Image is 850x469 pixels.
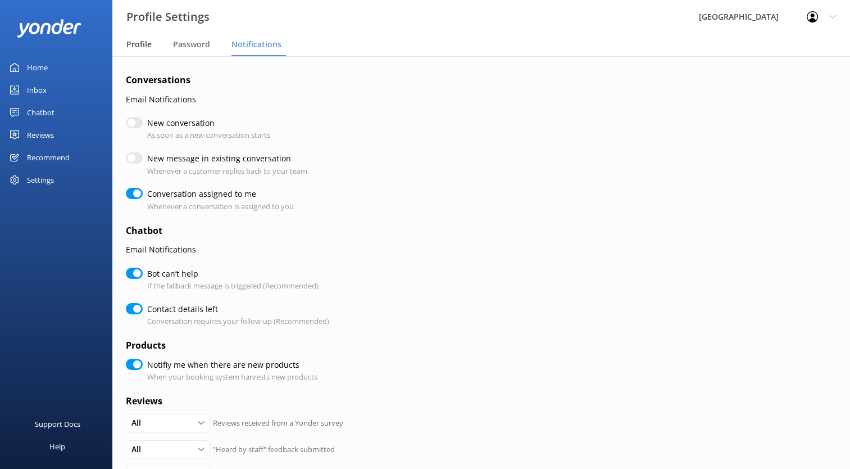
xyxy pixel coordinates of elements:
[27,124,54,146] div: Reviews
[126,73,688,88] h4: Conversations
[126,8,210,26] h3: Profile Settings
[131,417,148,429] span: All
[147,315,329,327] p: Conversation requires your follow-up (Recommended)
[49,435,65,458] div: Help
[213,417,343,429] p: Reviews received from a Yonder survey
[213,444,335,456] p: "Heard by staff" feedback submitted
[126,339,688,353] h4: Products
[126,394,688,409] h4: Reviews
[126,224,688,238] h4: Chatbot
[131,443,148,456] span: All
[147,303,324,315] label: Contact details left
[147,117,265,129] label: New conversation
[27,56,48,79] div: Home
[27,79,47,101] div: Inbox
[147,280,319,292] p: If the fallback message is triggered (Recommended)
[147,268,313,280] label: Bot can’t help
[147,165,307,177] p: Whenever a customer replies back to your team
[147,359,312,371] label: Notifiy me when there are new products
[27,169,54,191] div: Settings
[147,129,270,141] p: As soon as a new conversation starts
[17,19,81,38] img: yonder-white-logo.png
[126,243,688,256] p: Email Notifications
[147,188,288,200] label: Conversation assigned to me
[147,371,317,383] p: When your booking system harvests new products
[27,101,54,124] div: Chatbot
[173,39,210,50] span: Password
[147,201,294,213] p: Whenever a conversation is assigned to you
[231,39,281,50] span: Notifications
[126,93,688,106] p: Email Notifications
[126,39,152,50] span: Profile
[147,152,302,165] label: New message in existing conversation
[35,413,80,435] div: Support Docs
[27,146,70,169] div: Recommend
